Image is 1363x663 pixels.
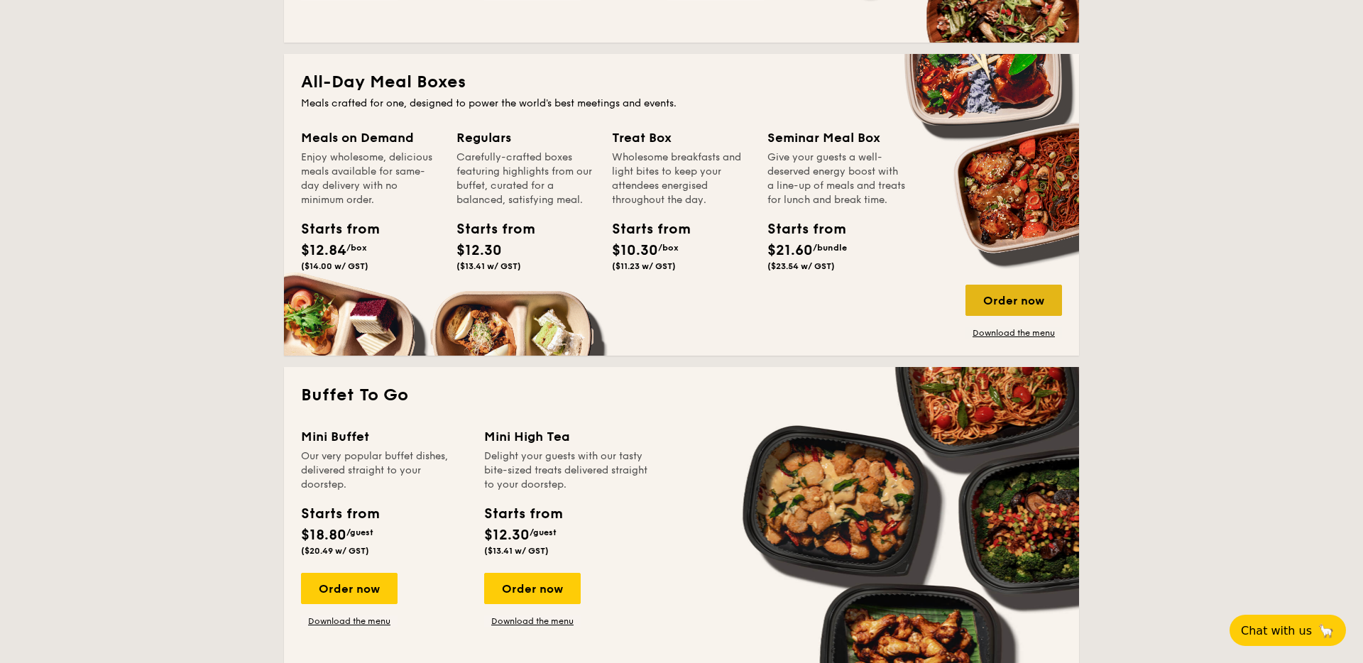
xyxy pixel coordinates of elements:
[965,327,1062,339] a: Download the menu
[484,449,650,492] div: Delight your guests with our tasty bite-sized treats delivered straight to your doorstep.
[456,242,502,259] span: $12.30
[301,384,1062,407] h2: Buffet To Go
[456,150,595,207] div: Carefully-crafted boxes featuring highlights from our buffet, curated for a balanced, satisfying ...
[301,449,467,492] div: Our very popular buffet dishes, delivered straight to your doorstep.
[484,546,549,556] span: ($13.41 w/ GST)
[301,615,398,627] a: Download the menu
[456,128,595,148] div: Regulars
[612,150,750,207] div: Wholesome breakfasts and light bites to keep your attendees energised throughout the day.
[301,546,369,556] span: ($20.49 w/ GST)
[612,128,750,148] div: Treat Box
[612,242,658,259] span: $10.30
[456,219,520,240] div: Starts from
[301,71,1062,94] h2: All-Day Meal Boxes
[965,285,1062,316] div: Order now
[301,150,439,207] div: Enjoy wholesome, delicious meals available for same-day delivery with no minimum order.
[658,243,679,253] span: /box
[301,219,365,240] div: Starts from
[484,503,562,525] div: Starts from
[1318,623,1335,639] span: 🦙
[301,261,368,271] span: ($14.00 w/ GST)
[301,97,1062,111] div: Meals crafted for one, designed to power the world's best meetings and events.
[484,527,530,544] span: $12.30
[301,527,346,544] span: $18.80
[767,261,835,271] span: ($23.54 w/ GST)
[484,615,581,627] a: Download the menu
[301,503,378,525] div: Starts from
[813,243,847,253] span: /bundle
[767,242,813,259] span: $21.60
[301,427,467,446] div: Mini Buffet
[1241,624,1312,637] span: Chat with us
[301,128,439,148] div: Meals on Demand
[612,261,676,271] span: ($11.23 w/ GST)
[612,219,676,240] div: Starts from
[301,242,346,259] span: $12.84
[1230,615,1346,646] button: Chat with us🦙
[767,219,831,240] div: Starts from
[456,261,521,271] span: ($13.41 w/ GST)
[767,128,906,148] div: Seminar Meal Box
[484,427,650,446] div: Mini High Tea
[346,243,367,253] span: /box
[346,527,373,537] span: /guest
[301,573,398,604] div: Order now
[530,527,557,537] span: /guest
[484,573,581,604] div: Order now
[767,150,906,207] div: Give your guests a well-deserved energy boost with a line-up of meals and treats for lunch and br...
